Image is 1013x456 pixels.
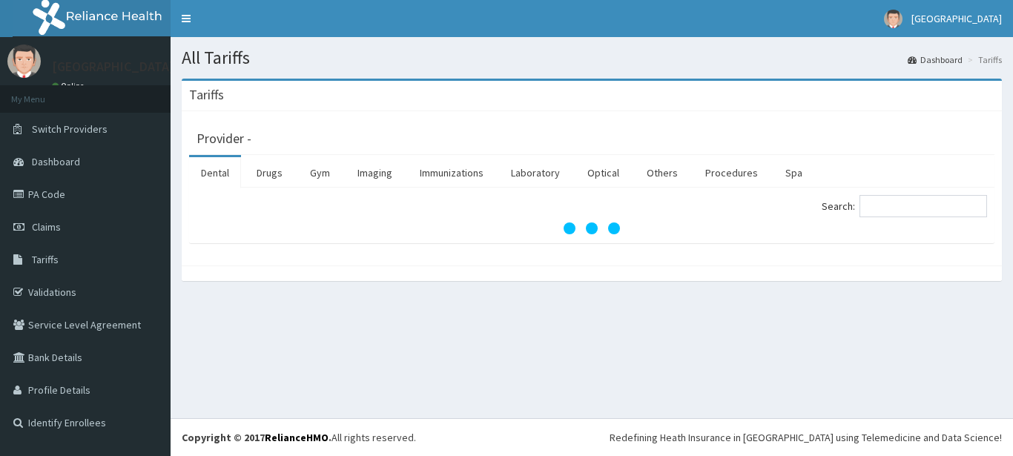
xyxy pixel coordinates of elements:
[182,431,331,444] strong: Copyright © 2017 .
[822,195,987,217] label: Search:
[562,199,621,258] svg: audio-loading
[773,157,814,188] a: Spa
[408,157,495,188] a: Immunizations
[908,53,963,66] a: Dashboard
[964,53,1002,66] li: Tariffs
[32,253,59,266] span: Tariffs
[52,81,88,91] a: Online
[575,157,631,188] a: Optical
[171,418,1013,456] footer: All rights reserved.
[7,44,41,78] img: User Image
[499,157,572,188] a: Laboratory
[32,122,108,136] span: Switch Providers
[52,60,174,73] p: [GEOGRAPHIC_DATA]
[298,157,342,188] a: Gym
[911,12,1002,25] span: [GEOGRAPHIC_DATA]
[32,155,80,168] span: Dashboard
[859,195,987,217] input: Search:
[182,48,1002,67] h1: All Tariffs
[197,132,251,145] h3: Provider -
[693,157,770,188] a: Procedures
[189,157,241,188] a: Dental
[189,88,224,102] h3: Tariffs
[265,431,329,444] a: RelianceHMO
[610,430,1002,445] div: Redefining Heath Insurance in [GEOGRAPHIC_DATA] using Telemedicine and Data Science!
[32,220,61,234] span: Claims
[884,10,903,28] img: User Image
[245,157,294,188] a: Drugs
[346,157,404,188] a: Imaging
[635,157,690,188] a: Others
